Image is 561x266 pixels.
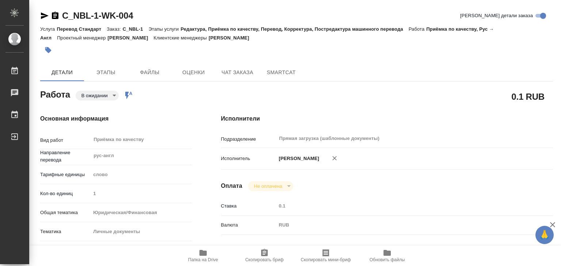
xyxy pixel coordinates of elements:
h2: Работа [40,87,70,100]
button: Скопировать мини-бриф [295,246,356,266]
span: Оценки [176,68,211,77]
button: Добавить тэг [40,42,56,58]
p: Услуга [40,26,57,32]
button: Скопировать ссылку для ЯМессенджера [40,11,49,20]
span: Обновить файлы [370,257,405,262]
input: Пустое поле [276,201,525,211]
h4: Исполнители [221,114,553,123]
div: RUB [276,219,525,231]
p: Работа [409,26,427,32]
h2: 0.1 RUB [511,90,545,103]
p: Этапы услуги [149,26,181,32]
span: [PERSON_NAME] детали заказа [460,12,533,19]
p: C_NBL-1 [123,26,149,32]
span: Этапы [88,68,123,77]
p: Вид работ [40,137,91,144]
span: Скопировать мини-бриф [301,257,351,262]
p: Общая тематика [40,209,91,216]
h4: Основная информация [40,114,192,123]
span: Детали [45,68,80,77]
span: Скопировать бриф [245,257,283,262]
p: Ставка [221,202,276,210]
p: Заказ: [107,26,122,32]
p: [PERSON_NAME] [209,35,255,41]
p: Перевод Стандарт [57,26,107,32]
a: C_NBL-1-WK-004 [62,11,133,20]
button: Скопировать ссылку [51,11,60,20]
span: Файлы [132,68,167,77]
p: Кол-во единиц [40,190,91,197]
h4: Оплата [221,182,243,190]
button: Не оплачена [252,183,284,189]
button: В ожидании [79,92,110,99]
button: Удалить исполнителя [327,150,343,166]
p: [PERSON_NAME] [108,35,154,41]
button: Скопировать бриф [234,246,295,266]
span: Чат заказа [220,68,255,77]
p: Подразделение [221,136,276,143]
div: слово [91,168,191,181]
p: Редактура, Приёмка по качеству, Перевод, Корректура, Постредактура машинного перевода [180,26,408,32]
button: 🙏 [535,226,554,244]
p: Тематика [40,228,91,235]
p: Направление перевода [40,149,91,164]
p: Клиентские менеджеры [154,35,209,41]
p: Проектный менеджер [57,35,107,41]
p: [PERSON_NAME] [276,155,319,162]
span: SmartCat [264,68,299,77]
span: 🙏 [538,227,551,243]
input: Пустое поле [91,188,191,199]
span: Папка на Drive [188,257,218,262]
div: В ожидании [248,181,293,191]
p: Валюта [221,221,276,229]
button: Обновить файлы [356,246,418,266]
button: Папка на Drive [172,246,234,266]
div: Юридическая/Финансовая [91,206,191,219]
p: Исполнитель [221,155,276,162]
div: Личные документы [91,225,191,238]
p: Тарифные единицы [40,171,91,178]
div: В ожидании [76,91,119,100]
